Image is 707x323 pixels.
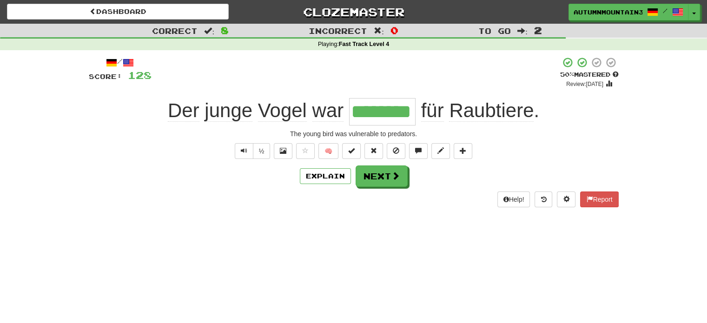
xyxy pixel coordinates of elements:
[339,41,390,47] strong: Fast Track Level 4
[517,27,528,35] span: :
[580,191,618,207] button: Report
[566,81,603,87] small: Review: [DATE]
[253,143,271,159] button: ½
[409,143,428,159] button: Discuss sentence (alt+u)
[318,143,338,159] button: 🧠
[663,7,667,14] span: /
[387,143,405,159] button: Ignore sentence (alt+i)
[152,26,198,35] span: Correct
[560,71,574,78] span: 50 %
[535,191,552,207] button: Round history (alt+y)
[89,73,122,80] span: Score:
[243,4,464,20] a: Clozemaster
[274,143,292,159] button: Show image (alt+x)
[364,143,383,159] button: Reset to 0% Mastered (alt+r)
[233,143,271,159] div: Text-to-speech controls
[416,99,539,122] span: .
[89,129,619,138] div: The young bird was vulnerable to predators.
[204,27,214,35] span: :
[574,8,642,16] span: AutumnMountain3695
[89,57,152,68] div: /
[258,99,307,122] span: Vogel
[221,25,229,36] span: 8
[342,143,361,159] button: Set this sentence to 100% Mastered (alt+m)
[390,25,398,36] span: 0
[374,27,384,35] span: :
[449,99,534,122] span: Raubtiere
[454,143,472,159] button: Add to collection (alt+a)
[560,71,619,79] div: Mastered
[356,165,408,187] button: Next
[312,99,344,122] span: war
[296,143,315,159] button: Favorite sentence (alt+f)
[168,99,199,122] span: Der
[478,26,511,35] span: To go
[7,4,229,20] a: Dashboard
[431,143,450,159] button: Edit sentence (alt+d)
[205,99,252,122] span: junge
[568,4,688,20] a: AutumnMountain3695 /
[309,26,367,35] span: Incorrect
[235,143,253,159] button: Play sentence audio (ctl+space)
[534,25,542,36] span: 2
[300,168,351,184] button: Explain
[128,69,152,81] span: 128
[421,99,444,122] span: für
[497,191,530,207] button: Help!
